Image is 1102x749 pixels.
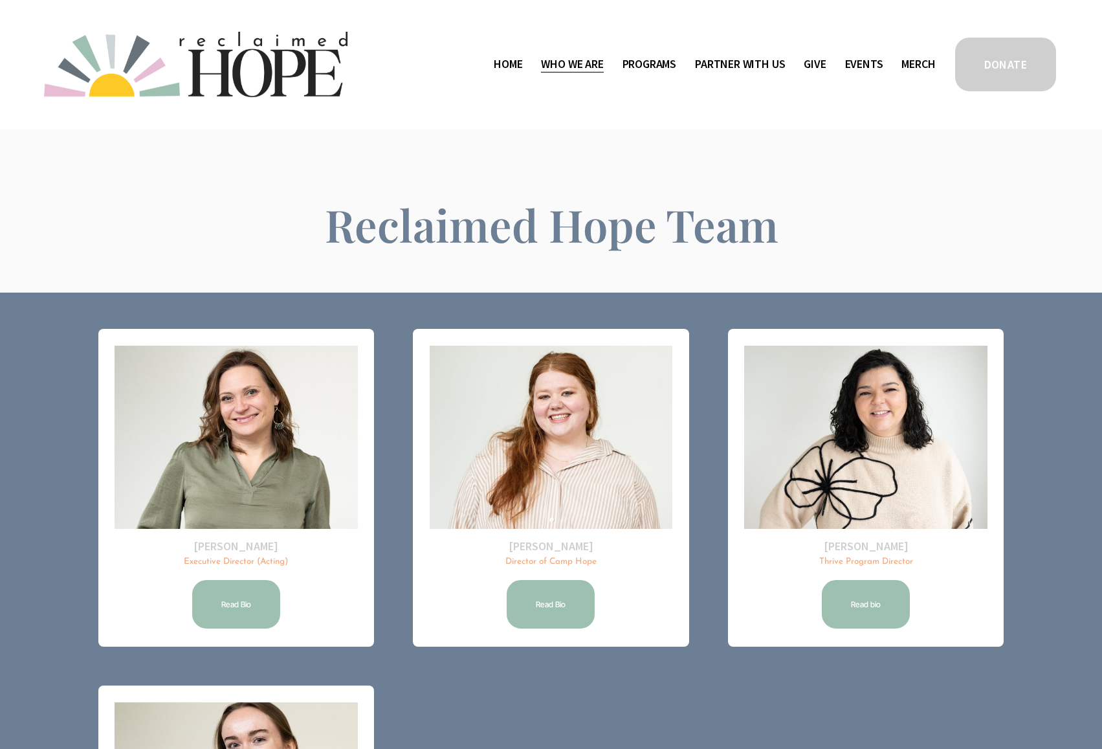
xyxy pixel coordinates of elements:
[44,32,347,97] img: Reclaimed Hope Initiative
[494,54,522,75] a: Home
[845,54,883,75] a: Events
[430,539,672,553] h2: [PERSON_NAME]
[115,539,357,553] h2: [PERSON_NAME]
[541,55,603,74] span: Who We Are
[695,55,785,74] span: Partner With Us
[325,195,778,254] span: Reclaimed Hope Team
[115,556,357,568] p: Executive Director (Acting)
[901,54,935,75] a: Merch
[804,54,826,75] a: Give
[623,54,677,75] a: folder dropdown
[505,578,597,631] a: Read Bio
[820,578,912,631] a: Read bio
[953,36,1058,93] a: DONATE
[541,54,603,75] a: folder dropdown
[430,556,672,568] p: Director of Camp Hope
[190,578,282,631] a: Read Bio
[744,539,987,553] h2: [PERSON_NAME]
[744,556,987,568] p: Thrive Program Director
[623,55,677,74] span: Programs
[695,54,785,75] a: folder dropdown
